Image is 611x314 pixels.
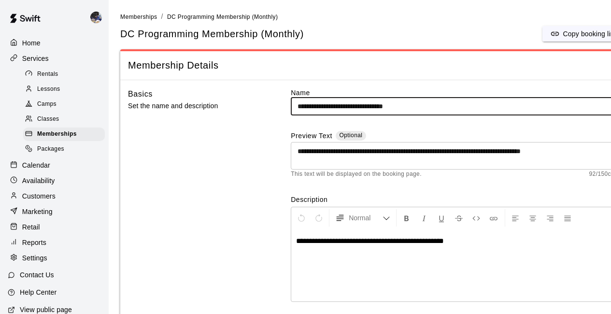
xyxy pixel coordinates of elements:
[398,209,415,227] button: Format Bold
[451,209,467,227] button: Format Strikethrough
[340,132,363,139] span: Optional
[23,83,105,96] div: Lessons
[22,191,56,201] p: Customers
[120,28,304,41] span: DC Programming Membership (Monthly)
[311,209,327,227] button: Redo
[23,67,109,82] a: Rentals
[22,176,55,186] p: Availability
[37,144,64,154] span: Packages
[293,209,310,227] button: Undo
[20,287,57,297] p: Help Center
[23,113,105,126] div: Classes
[507,209,524,227] button: Left Align
[331,209,394,227] button: Formatting Options
[8,189,101,203] a: Customers
[433,209,450,227] button: Format Underline
[128,100,260,112] p: Set the name and description
[8,235,101,250] a: Reports
[22,238,46,247] p: Reports
[23,98,105,111] div: Camps
[8,251,101,265] a: Settings
[8,158,101,172] a: Calendar
[22,38,41,48] p: Home
[88,8,109,27] div: Kevin Chandler
[37,85,60,94] span: Lessons
[485,209,502,227] button: Insert Link
[8,173,101,188] a: Availability
[468,209,484,227] button: Insert Code
[542,209,558,227] button: Right Align
[559,209,576,227] button: Justify Align
[120,13,157,20] a: Memberships
[349,213,383,223] span: Normal
[37,100,57,109] span: Camps
[23,143,105,156] div: Packages
[128,88,153,100] h6: Basics
[22,160,50,170] p: Calendar
[23,112,109,127] a: Classes
[20,270,54,280] p: Contact Us
[23,68,105,81] div: Rentals
[23,97,109,112] a: Camps
[416,209,432,227] button: Format Italics
[23,142,109,157] a: Packages
[23,127,109,142] a: Memberships
[8,36,101,50] a: Home
[291,170,422,179] span: This text will be displayed on the booking page.
[37,70,58,79] span: Rentals
[37,129,77,139] span: Memberships
[291,131,332,142] label: Preview Text
[120,14,157,20] span: Memberships
[167,14,278,20] span: DC Programming Membership (Monthly)
[23,128,105,141] div: Memberships
[22,54,49,63] p: Services
[37,114,59,124] span: Classes
[23,82,109,97] a: Lessons
[8,220,101,234] a: Retail
[8,51,101,66] a: Services
[90,12,102,23] img: Kevin Chandler
[525,209,541,227] button: Center Align
[22,253,47,263] p: Settings
[22,207,53,216] p: Marketing
[161,12,163,22] li: /
[8,204,101,219] a: Marketing
[22,222,40,232] p: Retail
